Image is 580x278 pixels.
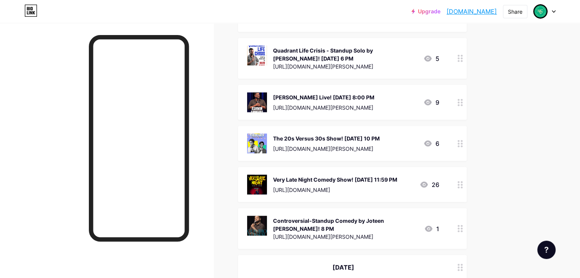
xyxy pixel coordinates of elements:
[447,7,497,16] a: [DOMAIN_NAME]
[273,62,417,70] div: [URL][DOMAIN_NAME][PERSON_NAME]
[273,186,397,194] div: [URL][DOMAIN_NAME]
[423,139,439,148] div: 6
[273,217,418,233] div: Controversial-Standup Comedy by Joteen [PERSON_NAME]! 8 PM
[247,263,439,272] div: [DATE]
[423,54,439,63] div: 5
[411,8,440,14] a: Upgrade
[247,93,267,112] img: Ashwin Srinivas Live! 11th Oct. 8:00 PM
[247,175,267,195] img: Very Late Night Comedy Show! 10th Oct. 11:59 PM
[424,224,439,233] div: 1
[533,4,548,19] img: Ministry Comedy
[273,176,397,184] div: Very Late Night Comedy Show! [DATE] 11:59 PM
[273,134,380,142] div: The 20s Versus 30s Show! [DATE] 10 PM
[508,8,522,16] div: Share
[273,145,380,153] div: [URL][DOMAIN_NAME][PERSON_NAME]
[247,216,267,236] img: Controversial-Standup Comedy by Joteen Patro! 8 PM
[247,46,267,66] img: Quadrant Life Crisis - Standup Solo by Navin Kumar! 11th Oct. 6 PM
[423,98,439,107] div: 9
[273,233,418,241] div: [URL][DOMAIN_NAME][PERSON_NAME]
[273,46,417,62] div: Quadrant Life Crisis - Standup Solo by [PERSON_NAME]! [DATE] 6 PM
[419,180,439,189] div: 26
[247,134,267,153] img: The 20s Versus 30s Show! 11th Oct. 10 PM
[273,104,374,112] div: [URL][DOMAIN_NAME][PERSON_NAME]
[273,93,374,101] div: [PERSON_NAME] Live! [DATE] 8:00 PM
